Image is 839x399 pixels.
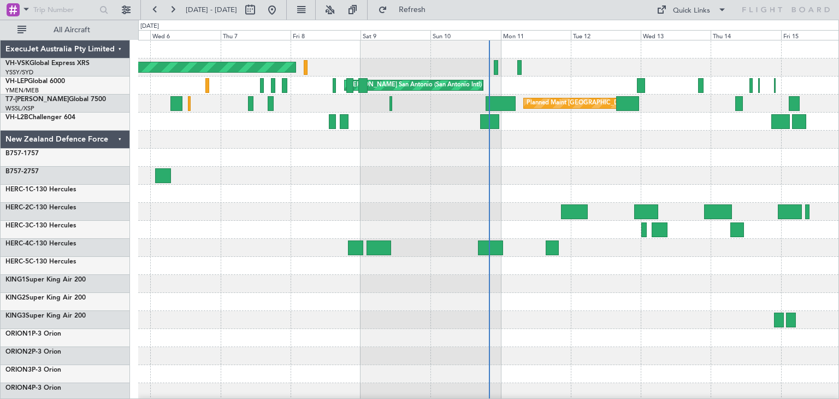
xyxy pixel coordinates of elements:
span: ORION1 [5,331,32,337]
span: B757-2 [5,168,27,175]
a: VH-LEPGlobal 6000 [5,78,65,85]
button: Refresh [373,1,439,19]
span: B757-1 [5,150,27,157]
div: Planned Maint [GEOGRAPHIC_DATA] ([GEOGRAPHIC_DATA]) [527,95,699,112]
a: KING2Super King Air 200 [5,295,86,301]
a: B757-1757 [5,150,39,157]
span: ORION2 [5,349,32,355]
a: B757-2757 [5,168,39,175]
button: Quick Links [651,1,732,19]
a: KING3Super King Air 200 [5,313,86,319]
span: [DATE] - [DATE] [186,5,237,15]
a: HERC-1C-130 Hercules [5,186,76,193]
span: ORION3 [5,367,32,373]
div: Sat 9 [361,30,430,40]
a: T7-[PERSON_NAME]Global 7500 [5,96,106,103]
span: VH-LEP [5,78,28,85]
input: Trip Number [33,2,96,18]
a: HERC-4C-130 Hercules [5,240,76,247]
div: [PERSON_NAME] San Antonio (San Antonio Intl) [347,77,482,93]
div: Sun 10 [430,30,500,40]
span: HERC-4 [5,240,29,247]
div: Thu 7 [221,30,291,40]
span: HERC-5 [5,259,29,265]
div: Tue 12 [571,30,641,40]
span: VH-VSK [5,60,29,67]
span: KING1 [5,277,26,283]
span: HERC-2 [5,204,29,211]
a: KING1Super King Air 200 [5,277,86,283]
div: Wed 13 [641,30,711,40]
span: T7-[PERSON_NAME] [5,96,69,103]
span: HERC-3 [5,222,29,229]
a: ORION4P-3 Orion [5,385,61,391]
button: All Aircraft [12,21,119,39]
a: HERC-5C-130 Hercules [5,259,76,265]
a: HERC-2C-130 Hercules [5,204,76,211]
a: HERC-3C-130 Hercules [5,222,76,229]
div: Mon 11 [501,30,571,40]
div: Fri 8 [291,30,361,40]
div: Thu 14 [711,30,781,40]
a: YMEN/MEB [5,86,39,95]
a: ORION3P-3 Orion [5,367,61,373]
span: All Aircraft [28,26,115,34]
a: ORION1P-3 Orion [5,331,61,337]
div: Wed 6 [150,30,220,40]
a: VH-VSKGlobal Express XRS [5,60,90,67]
div: [DATE] [140,22,159,31]
a: YSSY/SYD [5,68,33,77]
span: VH-L2B [5,114,28,121]
span: KING3 [5,313,26,319]
span: KING2 [5,295,26,301]
a: WSSL/XSP [5,104,34,113]
a: ORION2P-3 Orion [5,349,61,355]
a: VH-L2BChallenger 604 [5,114,75,121]
span: HERC-1 [5,186,29,193]
span: Refresh [389,6,435,14]
div: Quick Links [673,5,710,16]
span: ORION4 [5,385,32,391]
